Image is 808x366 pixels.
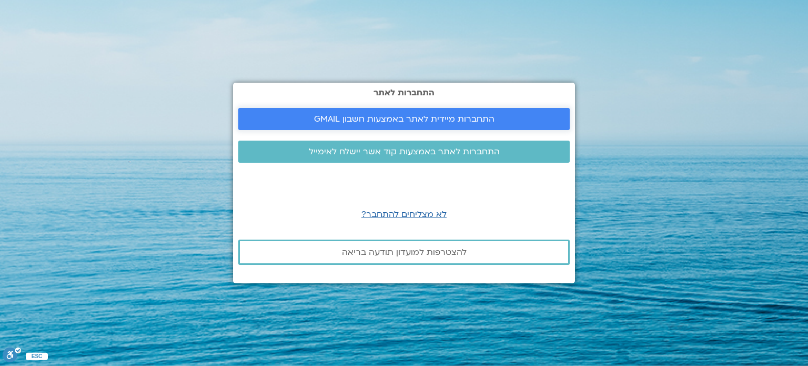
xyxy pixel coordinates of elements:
[238,141,570,163] a: התחברות לאתר באמצעות קוד אשר יישלח לאימייל
[238,240,570,265] a: להצטרפות למועדון תודעה בריאה
[238,108,570,130] a: התחברות מיידית לאתר באמצעות חשבון GMAIL
[361,209,447,220] a: לא מצליחים להתחבר?
[314,114,494,124] span: התחברות מיידית לאתר באמצעות חשבון GMAIL
[342,248,467,257] span: להצטרפות למועדון תודעה בריאה
[238,88,570,97] h2: התחברות לאתר
[309,147,500,156] span: התחברות לאתר באמצעות קוד אשר יישלח לאימייל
